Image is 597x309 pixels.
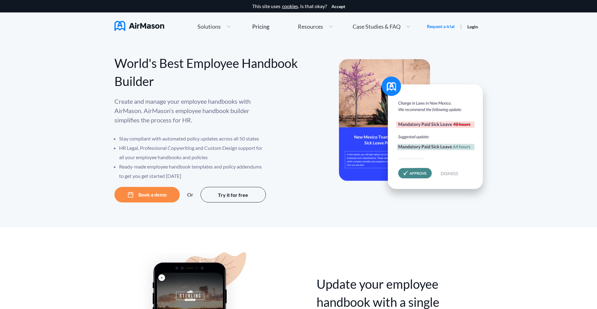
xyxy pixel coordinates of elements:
span: Solutions [197,24,221,29]
button: Book a demo [114,187,180,202]
li: Stay compliant with automated policy updates across all 50 states [119,134,267,143]
li: HR Legal, Professional Copywriting and Custom Design support for all your employee handbooks and ... [119,143,267,162]
a: cookies [282,3,298,9]
span: Case Studies & FAQ [353,24,400,29]
button: Accept cookies [331,4,345,9]
span: Resources [298,24,323,29]
div: World's Best Employee Handbook Builder [114,54,299,90]
button: Try it for free [201,187,266,202]
a: Pricing [252,21,269,32]
li: Ready-made employee handbook templates and policy addendums to get you get started [DATE] [119,162,267,181]
div: Pricing [252,24,269,29]
img: hero-banner [339,59,491,202]
span: | [460,23,462,29]
a: Login [467,24,478,29]
div: Or [187,192,193,197]
img: AirMason Logo [114,21,164,31]
a: Request a trial [427,23,455,30]
p: Create and manage your employee handbooks with AirMason. AirMason’s employee handbook builder sim... [114,97,267,125]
